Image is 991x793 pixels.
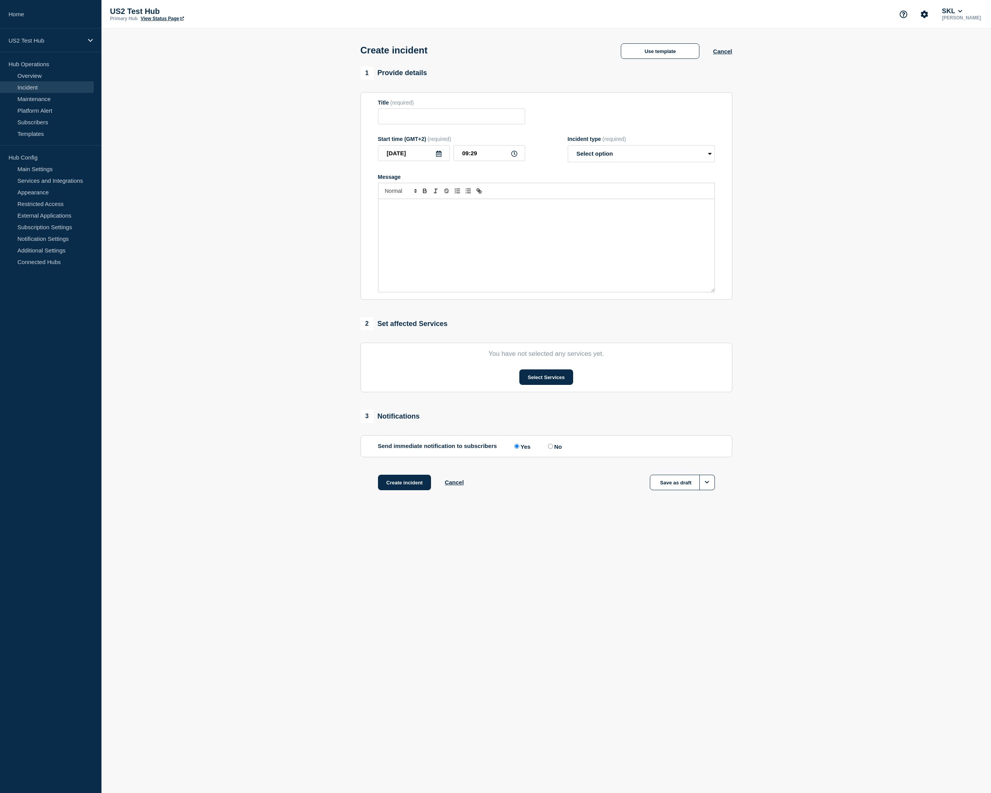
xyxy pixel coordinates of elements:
label: No [546,443,562,450]
button: Save as draft [650,475,715,490]
div: Send immediate notification to subscribers [378,443,715,450]
span: 2 [361,317,374,330]
div: Title [378,100,525,106]
span: 1 [361,67,374,80]
button: Toggle bold text [419,186,430,196]
button: Cancel [713,48,732,55]
button: Support [895,6,912,22]
span: Font size [381,186,419,196]
span: (required) [603,136,626,142]
select: Incident type [568,145,715,162]
button: Create incident [378,475,431,490]
button: Toggle link [474,186,484,196]
button: Use template [621,43,699,59]
p: US2 Test Hub [110,7,265,16]
input: YYYY-MM-DD [378,145,450,161]
h1: Create incident [361,45,428,56]
p: [PERSON_NAME] [940,15,982,21]
span: (required) [428,136,451,142]
input: Yes [514,444,519,449]
button: Toggle strikethrough text [441,186,452,196]
p: Send immediate notification to subscribers [378,443,497,450]
input: No [548,444,553,449]
p: Primary Hub [110,16,137,21]
input: HH:MM [453,145,525,161]
label: Yes [512,443,531,450]
span: (required) [390,100,414,106]
button: Toggle ordered list [452,186,463,196]
button: Account settings [916,6,933,22]
span: 3 [361,410,374,423]
input: Title [378,108,525,124]
button: Toggle bulleted list [463,186,474,196]
div: Set affected Services [361,317,448,330]
a: View Status Page [141,16,184,21]
button: Toggle italic text [430,186,441,196]
p: You have not selected any services yet. [378,350,715,358]
button: Options [699,475,715,490]
div: Message [378,174,715,180]
div: Start time (GMT+2) [378,136,525,142]
div: Provide details [361,67,427,80]
button: SKL [940,7,964,15]
button: Cancel [445,479,464,486]
div: Notifications [361,410,420,423]
p: US2 Test Hub [9,37,83,44]
button: Select Services [519,369,573,385]
div: Message [378,199,714,292]
div: Incident type [568,136,715,142]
